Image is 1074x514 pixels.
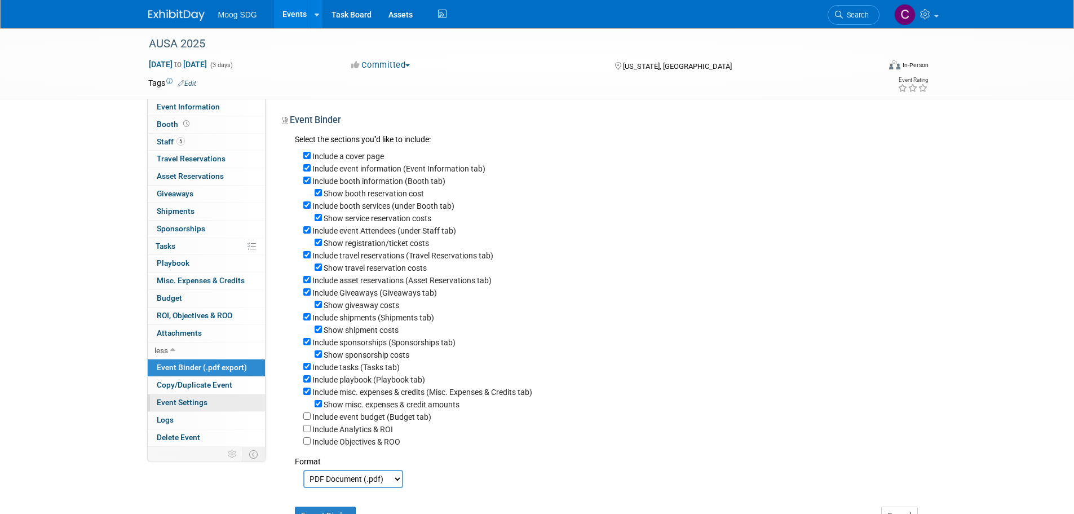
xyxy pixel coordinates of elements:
td: Personalize Event Tab Strip [223,447,242,462]
a: Event Settings [148,394,265,411]
label: Show giveaway costs [324,301,399,310]
span: Playbook [157,258,189,267]
label: Include Analytics & ROI [312,425,393,434]
label: Include sponsorships (Sponsorships tab) [312,338,456,347]
img: ExhibitDay [148,10,205,21]
span: Event Binder (.pdf export) [157,363,247,372]
label: Include event information (Event Information tab) [312,164,485,173]
a: Booth [148,116,265,133]
label: Show registration/ticket costs [324,239,429,248]
label: Show booth reservation cost [324,189,424,198]
span: Copy/Duplicate Event [157,380,232,389]
div: Event Format [813,59,929,76]
a: Travel Reservations [148,151,265,168]
label: Include playbook (Playbook tab) [312,375,425,384]
a: Shipments [148,203,265,220]
span: Event Settings [157,398,207,407]
label: Show sponsorship costs [324,350,409,359]
a: Copy/Duplicate Event [148,377,265,394]
label: Include booth services (under Booth tab) [312,201,454,210]
td: Tags [148,77,196,89]
label: Include misc. expenses & credits (Misc. Expenses & Credits tab) [312,388,532,397]
a: Edit [178,80,196,87]
a: Misc. Expenses & Credits [148,273,265,289]
span: Asset Reservations [157,172,224,181]
span: Booth [157,120,192,129]
span: Sponsorships [157,224,205,233]
span: [US_STATE], [GEOGRAPHIC_DATA] [623,62,732,71]
label: Include booth information (Booth tab) [312,177,445,186]
span: Giveaways [157,189,193,198]
a: Giveaways [148,186,265,203]
label: Include Objectives & ROO [312,437,400,446]
span: Shipments [157,207,195,216]
span: Tasks [156,241,175,251]
label: Include event budget (Budget tab) [312,412,431,421]
img: Cindy White [894,4,916,25]
span: [DATE] [DATE] [148,59,207,69]
span: to [173,60,183,69]
a: Sponsorships [148,221,265,238]
label: Show service reservation costs [324,214,431,223]
a: Attachments [148,325,265,342]
a: Tasks [148,238,265,255]
span: Misc. Expenses & Credits [157,276,245,285]
a: Logs [148,412,265,429]
span: 5 [176,137,185,146]
span: less [154,346,168,355]
div: AUSA 2025 [145,34,863,54]
span: Staff [157,137,185,146]
label: Show travel reservation costs [324,263,427,273]
a: Playbook [148,255,265,272]
td: Toggle Event Tabs [242,447,265,462]
span: Event Information [157,102,220,111]
div: In-Person [902,61,929,69]
span: Travel Reservations [157,154,226,163]
label: Show shipment costs [324,326,399,335]
label: Show misc. expenses & credit amounts [324,400,459,409]
a: Asset Reservations [148,168,265,185]
img: Format-Inperson.png [889,60,900,69]
label: Include event Attendees (under Staff tab) [312,226,456,235]
span: (3 days) [209,61,233,69]
a: Search [828,5,879,25]
a: Budget [148,290,265,307]
a: Event Information [148,99,265,116]
label: Include travel reservations (Travel Reservations tab) [312,251,493,260]
label: Include tasks (Tasks tab) [312,363,400,372]
span: Budget [157,293,182,302]
span: Delete Event [157,433,200,442]
a: Event Binder (.pdf export) [148,359,265,376]
div: Select the sections you''d like to include: [295,134,918,147]
span: ROI, Objectives & ROO [157,311,232,320]
div: Event Rating [898,77,928,83]
span: Booth not reserved yet [181,120,192,128]
div: Event Binder [282,114,918,130]
label: Include a cover page [312,152,384,161]
div: Format [295,447,918,467]
span: Search [843,11,869,19]
span: Attachments [157,328,202,337]
label: Include shipments (Shipments tab) [312,313,434,322]
span: Logs [157,415,174,424]
label: Include asset reservations (Asset Reservations tab) [312,276,492,285]
span: Moog SDG [218,10,257,19]
a: Staff5 [148,134,265,151]
a: less [148,342,265,359]
button: Committed [347,59,414,71]
a: Delete Event [148,429,265,446]
a: ROI, Objectives & ROO [148,307,265,324]
label: Include Giveaways (Giveaways tab) [312,288,437,297]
